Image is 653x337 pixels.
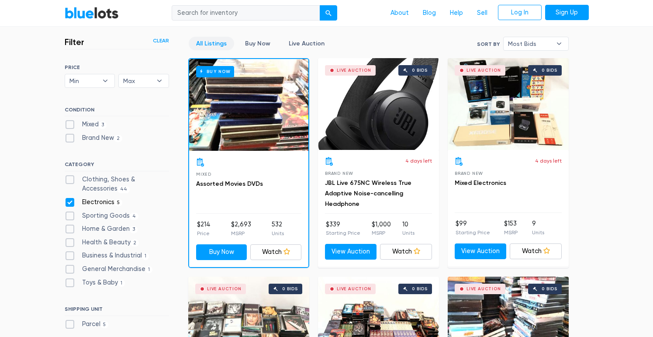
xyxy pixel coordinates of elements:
div: 0 bids [542,287,557,291]
div: Live Auction [466,68,501,73]
h3: Filter [65,37,84,47]
span: 2 [131,240,139,247]
span: Max [123,74,152,87]
p: 4 days left [535,157,562,165]
label: Health & Beauty [65,238,139,247]
b: ▾ [550,37,568,50]
div: 0 bids [412,68,428,73]
h6: Buy Now [196,66,234,77]
a: Live Auction 0 bids [448,58,569,150]
p: Starting Price [456,229,490,236]
span: 4 [130,213,139,220]
label: Sporting Goods [65,211,139,221]
div: Live Auction [466,287,501,291]
a: JBL Live 675NC Wireless True Adaptive Noise-cancelling Headphone [325,179,411,208]
a: Watch [250,244,301,260]
b: ▾ [150,74,169,87]
h6: CONDITION [65,107,169,116]
div: Live Auction [207,287,242,291]
span: Mixed [196,172,211,177]
a: Watch [510,243,562,259]
li: 9 [532,219,544,236]
a: Help [443,5,470,21]
a: Blog [416,5,443,21]
span: 1 [118,280,125,287]
a: Live Auction 0 bids [318,58,439,150]
p: Units [532,229,544,236]
li: $339 [326,220,360,237]
p: Starting Price [326,229,360,237]
a: Sign Up [545,5,589,21]
p: MSRP [231,229,251,237]
span: 5 [114,199,123,206]
label: General Merchandise [65,264,153,274]
span: 5 [100,321,109,328]
a: Assorted Movies DVDs [196,180,263,188]
p: 4 days left [405,157,432,165]
span: Brand New [325,171,353,176]
a: Buy Now [238,37,278,50]
label: Sort By [477,40,500,48]
a: BlueLots [65,7,119,19]
label: Electronics [65,198,123,207]
label: Clothing, Shoes & Accessories [65,175,169,194]
span: 44 [117,186,130,193]
span: Brand New [455,171,483,176]
li: $2,693 [231,220,251,237]
li: $153 [504,219,518,236]
a: About [384,5,416,21]
label: Parcel [65,320,109,329]
a: View Auction [455,243,507,259]
li: 10 [402,220,415,237]
a: All Listings [189,37,234,50]
div: 0 bids [412,287,428,291]
p: Units [402,229,415,237]
p: Price [197,229,211,237]
a: Live Auction [281,37,332,50]
span: 1 [145,266,153,273]
li: 532 [272,220,284,237]
h6: PRICE [65,64,169,70]
a: Sell [470,5,494,21]
h6: SHIPPING UNIT [65,306,169,316]
p: MSRP [372,229,391,237]
label: Toys & Baby [65,278,125,288]
span: Most Bids [508,37,552,50]
a: Clear [153,37,169,45]
label: Brand New [65,133,123,143]
input: Search for inventory [172,5,320,21]
a: Mixed Electronics [455,179,506,187]
span: Min [69,74,98,87]
p: MSRP [504,229,518,236]
div: 0 bids [542,68,557,73]
p: Units [272,229,284,237]
span: 3 [99,122,107,129]
div: 0 bids [282,287,298,291]
span: 2 [114,135,123,142]
li: $214 [197,220,211,237]
label: Mixed [65,120,107,129]
label: Business & Industrial [65,251,149,261]
span: 3 [130,226,138,233]
a: Watch [380,244,432,260]
span: 1 [142,253,149,260]
h6: CATEGORY [65,161,169,171]
a: View Auction [325,244,377,260]
label: Home & Garden [65,224,138,234]
a: Buy Now [196,244,247,260]
a: Buy Now [189,59,308,151]
div: Live Auction [337,68,371,73]
li: $99 [456,219,490,236]
div: Live Auction [337,287,371,291]
a: Log In [498,5,542,21]
b: ▾ [96,74,114,87]
li: $1,000 [372,220,391,237]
